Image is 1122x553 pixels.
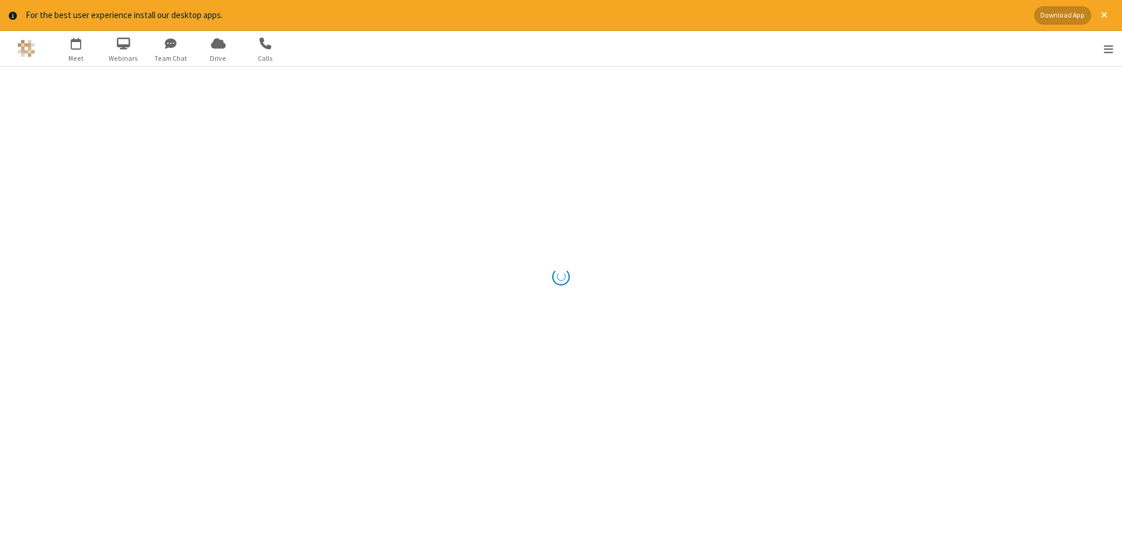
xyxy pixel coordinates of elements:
[1095,6,1113,25] button: Close alert
[54,53,98,64] span: Meet
[4,31,48,66] button: Logo
[149,53,193,64] span: Team Chat
[196,53,240,64] span: Drive
[1034,6,1091,25] button: Download App
[18,40,35,57] img: QA Selenium DO NOT DELETE OR CHANGE
[102,53,146,64] span: Webinars
[26,9,1026,22] div: For the best user experience install our desktop apps.
[1089,31,1122,66] div: Open menu
[244,53,288,64] span: Calls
